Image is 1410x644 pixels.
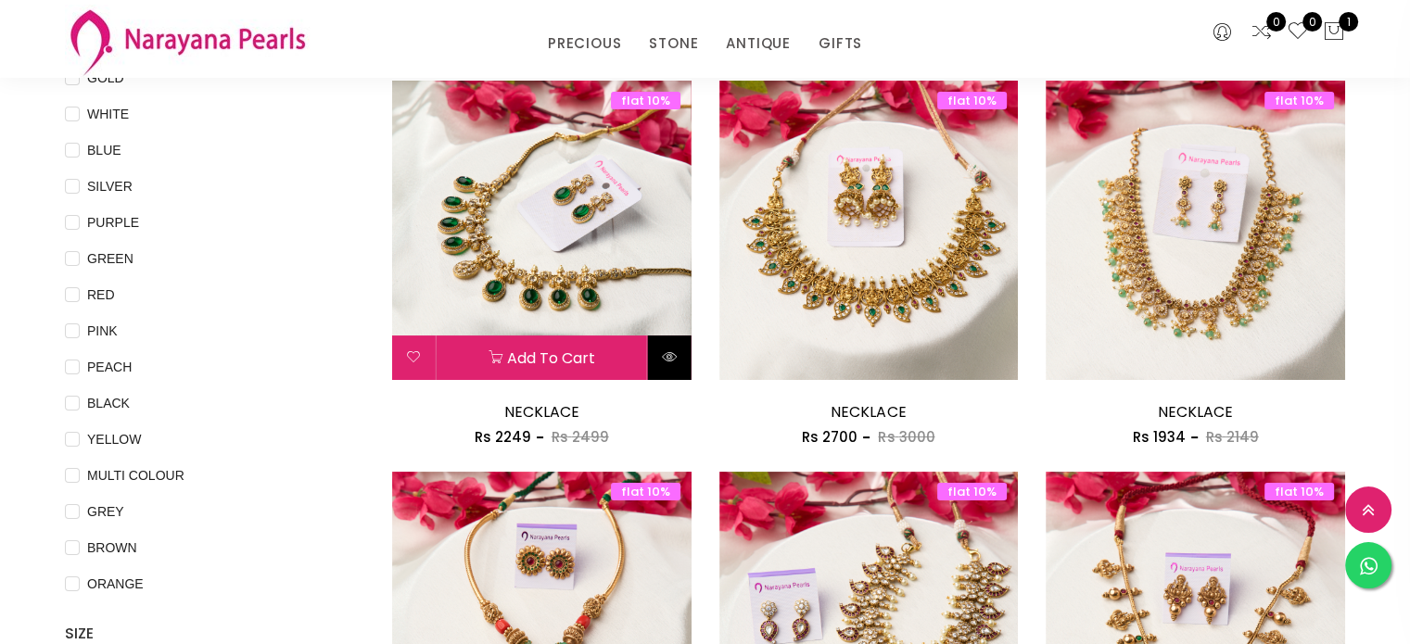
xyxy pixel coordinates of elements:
[80,140,129,160] span: BLUE
[1266,12,1286,32] span: 0
[552,427,609,447] span: Rs 2499
[831,401,906,423] a: NECKLACE
[649,30,698,57] a: STONE
[611,483,680,500] span: flat 10%
[80,429,148,449] span: YELLOW
[1302,12,1322,32] span: 0
[80,465,192,486] span: MULTI COLOUR
[1323,20,1345,44] button: 1
[611,92,680,109] span: flat 10%
[80,68,132,88] span: GOLD
[504,401,579,423] a: NECKLACE
[80,321,125,341] span: PINK
[937,483,1007,500] span: flat 10%
[80,104,136,124] span: WHITE
[1287,20,1309,44] a: 0
[937,92,1007,109] span: flat 10%
[1206,427,1259,447] span: Rs 2149
[80,176,140,196] span: SILVER
[878,427,934,447] span: Rs 3000
[80,501,132,522] span: GREY
[648,335,692,380] button: Quick View
[802,427,857,447] span: Rs 2700
[80,248,141,269] span: GREEN
[1339,12,1358,32] span: 1
[548,30,621,57] a: PRECIOUS
[80,212,146,233] span: PURPLE
[1158,401,1233,423] a: NECKLACE
[80,574,151,594] span: ORANGE
[475,427,531,447] span: Rs 2249
[392,335,436,380] button: Add to wishlist
[80,393,137,413] span: BLACK
[80,537,145,558] span: BROWN
[1251,20,1273,44] a: 0
[1264,92,1334,109] span: flat 10%
[819,30,862,57] a: GIFTS
[80,357,139,377] span: PEACH
[1133,427,1186,447] span: Rs 1934
[80,284,122,305] span: RED
[1264,483,1334,500] span: flat 10%
[726,30,791,57] a: ANTIQUE
[437,335,647,380] button: Add to cart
